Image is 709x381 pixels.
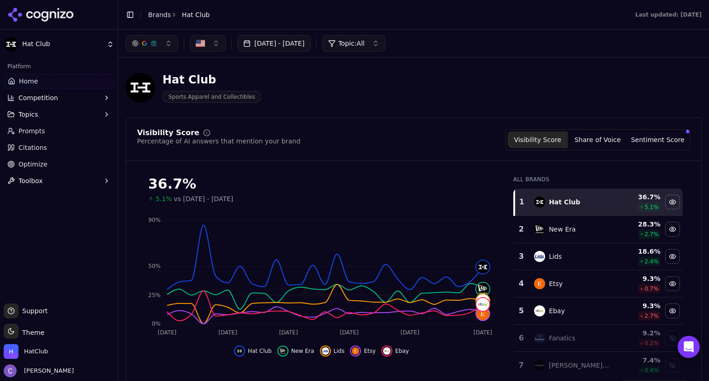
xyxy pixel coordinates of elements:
img: etsy [352,347,359,355]
div: Etsy [549,279,563,288]
button: Hide hat club data [234,345,272,357]
span: 0.4 % [644,367,659,374]
div: 3 [518,251,525,262]
div: All Brands [513,176,683,183]
tspan: [DATE] [279,329,298,336]
div: 9.2 % [618,328,661,338]
div: Fanatics [549,333,575,343]
span: Lids [334,347,345,355]
tspan: [DATE] [474,329,493,336]
img: Hat Club [126,73,155,102]
img: US [196,39,205,48]
button: Topics [4,107,114,122]
a: Brands [148,11,171,18]
tspan: [DATE] [401,329,420,336]
span: 0.7 % [644,285,659,292]
button: Sentiment Score [628,131,688,148]
span: 2.7 % [644,231,659,238]
tspan: 90% [148,217,161,223]
button: Hide lids data [320,345,345,357]
img: etsy [534,278,545,289]
img: ebay [534,305,545,316]
span: vs [DATE] - [DATE] [174,194,234,203]
div: Visibility Score [137,129,199,137]
img: hat club [236,347,243,355]
span: 2.7 % [644,312,659,320]
img: hat club [534,196,545,208]
button: Hide new era data [277,345,314,357]
div: 4 [518,278,525,289]
span: 0.2 % [644,339,659,347]
button: Toolbox [4,173,114,188]
span: Home [19,77,38,86]
img: HatClub [4,344,18,359]
tr: 6fanaticsFanatics9.2%0.2%Show fanatics data [514,325,683,352]
div: Hat Club [162,72,261,87]
img: Chris Hayes [4,364,17,377]
span: Prompts [18,126,45,136]
tspan: 25% [148,292,161,298]
div: 18.6 % [618,247,661,256]
span: HatClub [24,347,48,356]
a: Home [4,74,114,89]
div: Open Intercom Messenger [678,336,700,358]
button: [DATE] - [DATE] [237,35,311,52]
button: Hide lids data [665,249,680,264]
span: Optimize [18,160,48,169]
div: 7 [518,360,525,371]
div: Ebay [549,306,565,316]
span: Hat Club [182,10,210,19]
img: Hat Club [4,37,18,52]
img: ebay [383,347,391,355]
span: Hat Club [248,347,272,355]
span: Theme [18,329,44,336]
img: lids [476,294,489,307]
span: Toolbox [18,176,43,185]
tspan: 50% [148,263,161,269]
button: Hide etsy data [665,276,680,291]
span: 2.4 % [644,258,659,265]
span: Topic: All [338,39,365,48]
span: Ebay [395,347,409,355]
div: Platform [4,59,114,74]
img: lids [534,251,545,262]
img: new era [534,224,545,235]
span: Sports Apparel and Collectibles [162,91,261,103]
tr: 7mitchell & ness[PERSON_NAME] & [PERSON_NAME]7.4%0.4%Show mitchell & ness data [514,352,683,379]
span: Topics [18,110,38,119]
span: Citations [18,143,47,152]
button: Share of Voice [568,131,628,148]
button: Hide etsy data [350,345,376,357]
div: 36.7% [148,176,495,192]
div: New Era [549,225,576,234]
a: Citations [4,140,114,155]
div: 2 [518,224,525,235]
a: Prompts [4,124,114,138]
div: 6 [518,333,525,344]
tr: 5ebayEbay9.3%2.7%Hide ebay data [514,298,683,325]
tr: 1hat clubHat Club36.7%5.1%Hide hat club data [514,189,683,216]
a: Optimize [4,157,114,172]
div: Percentage of AI answers that mention your brand [137,137,300,146]
div: 9.3 % [618,301,661,310]
div: 9.3 % [618,274,661,283]
img: new era [476,283,489,296]
img: ebay [476,298,489,311]
img: mitchell & ness [534,360,545,371]
button: Hide ebay data [665,304,680,318]
span: Etsy [364,347,376,355]
span: New Era [291,347,314,355]
span: 5.1% [156,194,172,203]
button: Show mitchell & ness data [665,358,680,373]
tspan: [DATE] [158,329,177,336]
div: Lids [549,252,562,261]
button: Hide hat club data [665,195,680,209]
img: hat club [476,261,489,274]
button: Hide new era data [665,222,680,237]
button: Show fanatics data [665,331,680,345]
img: lids [322,347,329,355]
tr: 3lidsLids18.6%2.4%Hide lids data [514,243,683,270]
button: Competition [4,90,114,105]
div: [PERSON_NAME] & [PERSON_NAME] [549,361,610,370]
div: 36.7 % [618,192,661,202]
